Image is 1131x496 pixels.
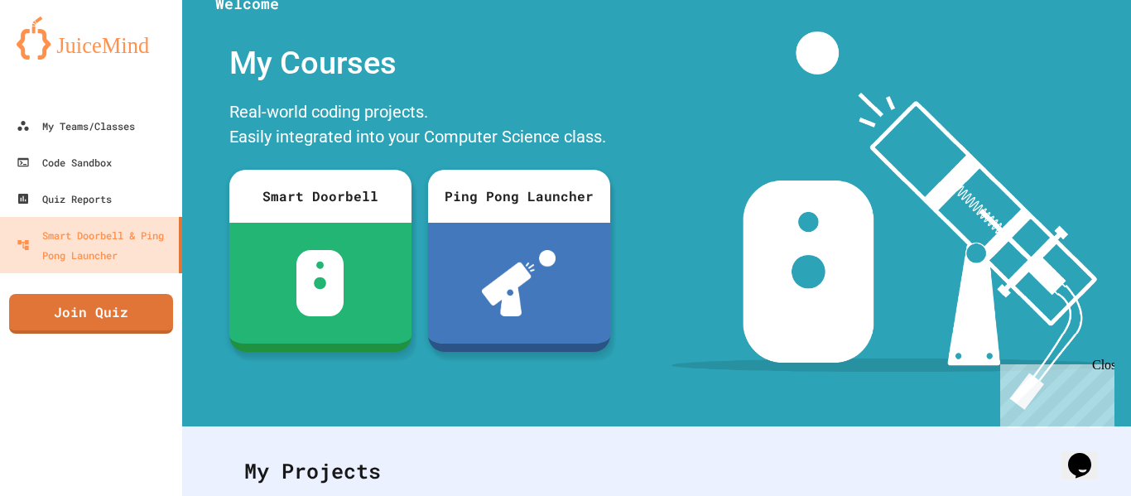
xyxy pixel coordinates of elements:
[17,189,112,209] div: Quiz Reports
[428,170,610,223] div: Ping Pong Launcher
[7,7,114,105] div: Chat with us now!Close
[229,170,411,223] div: Smart Doorbell
[671,31,1115,410] img: banner-image-my-projects.png
[221,31,618,95] div: My Courses
[994,358,1114,428] iframe: chat widget
[17,225,172,265] div: Smart Doorbell & Ping Pong Launcher
[9,294,173,334] a: Join Quiz
[17,116,135,136] div: My Teams/Classes
[1061,430,1114,479] iframe: chat widget
[221,95,618,157] div: Real-world coding projects. Easily integrated into your Computer Science class.
[482,250,556,316] img: ppl-with-ball.png
[296,250,344,316] img: sdb-white.svg
[17,17,166,60] img: logo-orange.svg
[17,152,112,172] div: Code Sandbox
